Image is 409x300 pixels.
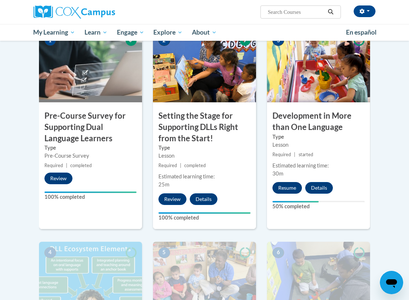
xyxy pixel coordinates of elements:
[158,173,251,181] div: Estimated learning time:
[84,28,107,37] span: Learn
[272,170,283,177] span: 30m
[187,24,221,41] a: About
[44,144,137,152] label: Type
[158,193,186,205] button: Review
[117,28,144,37] span: Engage
[272,141,365,149] div: Lesson
[272,182,302,194] button: Resume
[33,28,75,37] span: My Learning
[158,144,251,152] label: Type
[158,212,251,214] div: Your progress
[267,110,370,133] h3: Development in More than One Language
[70,163,92,168] span: completed
[267,29,370,102] img: Course Image
[44,247,56,258] span: 4
[272,133,365,141] label: Type
[272,201,319,202] div: Your progress
[272,152,291,157] span: Required
[153,29,256,102] img: Course Image
[80,24,112,41] a: Learn
[294,152,295,157] span: |
[272,162,365,170] div: Estimated learning time:
[39,29,142,102] img: Course Image
[305,182,333,194] button: Details
[158,163,177,168] span: Required
[180,163,181,168] span: |
[44,192,137,193] div: Your progress
[44,163,63,168] span: Required
[272,247,284,258] span: 6
[149,24,187,41] a: Explore
[153,110,256,144] h3: Setting the Stage for Supporting DLLs Right from the Start!
[325,8,336,16] button: Search
[158,152,251,160] div: Lesson
[192,28,217,37] span: About
[112,24,149,41] a: Engage
[66,163,67,168] span: |
[184,163,206,168] span: completed
[341,25,381,40] a: En español
[44,173,72,184] button: Review
[28,24,381,41] div: Main menu
[39,110,142,144] h3: Pre-Course Survey for Supporting Dual Language Learners
[272,202,365,210] label: 50% completed
[44,152,137,160] div: Pre-Course Survey
[380,271,403,294] iframe: Button to launch messaging window
[44,193,137,201] label: 100% completed
[158,181,169,187] span: 25m
[299,152,313,157] span: started
[267,8,325,16] input: Search Courses
[158,214,251,222] label: 100% completed
[153,28,182,37] span: Explore
[34,5,140,19] a: Cox Campus
[158,247,170,258] span: 5
[34,5,115,19] img: Cox Campus
[190,193,217,205] button: Details
[346,28,377,36] span: En español
[354,5,375,17] button: Account Settings
[29,24,80,41] a: My Learning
